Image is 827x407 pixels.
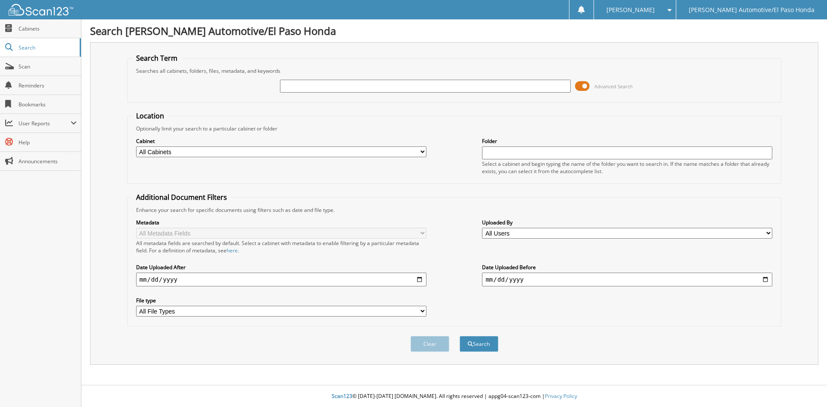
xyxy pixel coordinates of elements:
[19,63,77,70] span: Scan
[19,120,71,127] span: User Reports
[784,366,827,407] iframe: Chat Widget
[136,239,426,254] div: All metadata fields are searched by default. Select a cabinet with metadata to enable filtering b...
[482,264,772,271] label: Date Uploaded Before
[90,24,818,38] h1: Search [PERSON_NAME] Automotive/El Paso Honda
[594,83,633,90] span: Advanced Search
[482,160,772,175] div: Select a cabinet and begin typing the name of the folder you want to search in. If the name match...
[132,206,777,214] div: Enhance your search for specific documents using filters such as date and file type.
[9,4,73,16] img: scan123-logo-white.svg
[81,386,827,407] div: © [DATE]-[DATE] [DOMAIN_NAME]. All rights reserved | appg04-scan123-com |
[410,336,449,352] button: Clear
[689,7,815,12] span: [PERSON_NAME] Automotive/El Paso Honda
[606,7,655,12] span: [PERSON_NAME]
[132,67,777,75] div: Searches all cabinets, folders, files, metadata, and keywords
[132,111,168,121] legend: Location
[132,53,182,63] legend: Search Term
[19,25,77,32] span: Cabinets
[136,273,426,286] input: start
[332,392,352,400] span: Scan123
[482,219,772,226] label: Uploaded By
[136,219,426,226] label: Metadata
[136,264,426,271] label: Date Uploaded After
[460,336,498,352] button: Search
[19,101,77,108] span: Bookmarks
[132,125,777,132] div: Optionally limit your search to a particular cabinet or folder
[482,273,772,286] input: end
[19,44,75,51] span: Search
[132,193,231,202] legend: Additional Document Filters
[19,158,77,165] span: Announcements
[482,137,772,145] label: Folder
[136,297,426,304] label: File type
[19,139,77,146] span: Help
[136,137,426,145] label: Cabinet
[227,247,238,254] a: here
[19,82,77,89] span: Reminders
[545,392,577,400] a: Privacy Policy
